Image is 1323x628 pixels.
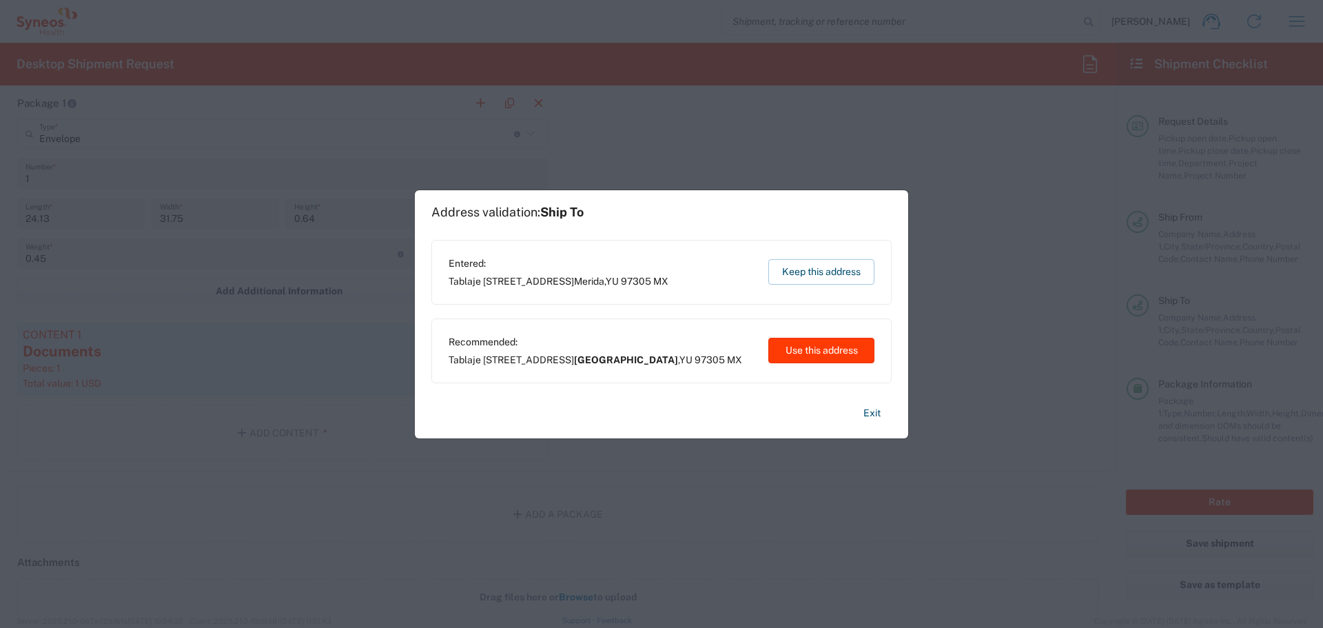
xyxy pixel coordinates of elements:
[540,205,584,219] span: Ship To
[431,205,584,220] h1: Address validation:
[449,275,668,287] span: Tablaje [STREET_ADDRESS] ,
[574,354,678,365] span: [GEOGRAPHIC_DATA]
[574,276,604,287] span: Merida
[852,401,892,425] button: Exit
[621,276,651,287] span: 97305
[606,276,619,287] span: YU
[727,354,742,365] span: MX
[449,257,668,270] span: Entered:
[768,259,874,285] button: Keep this address
[695,354,725,365] span: 97305
[653,276,668,287] span: MX
[768,338,874,363] button: Use this address
[449,354,742,366] span: Tablaje [STREET_ADDRESS] ,
[449,336,742,348] span: Recommended:
[679,354,693,365] span: YU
